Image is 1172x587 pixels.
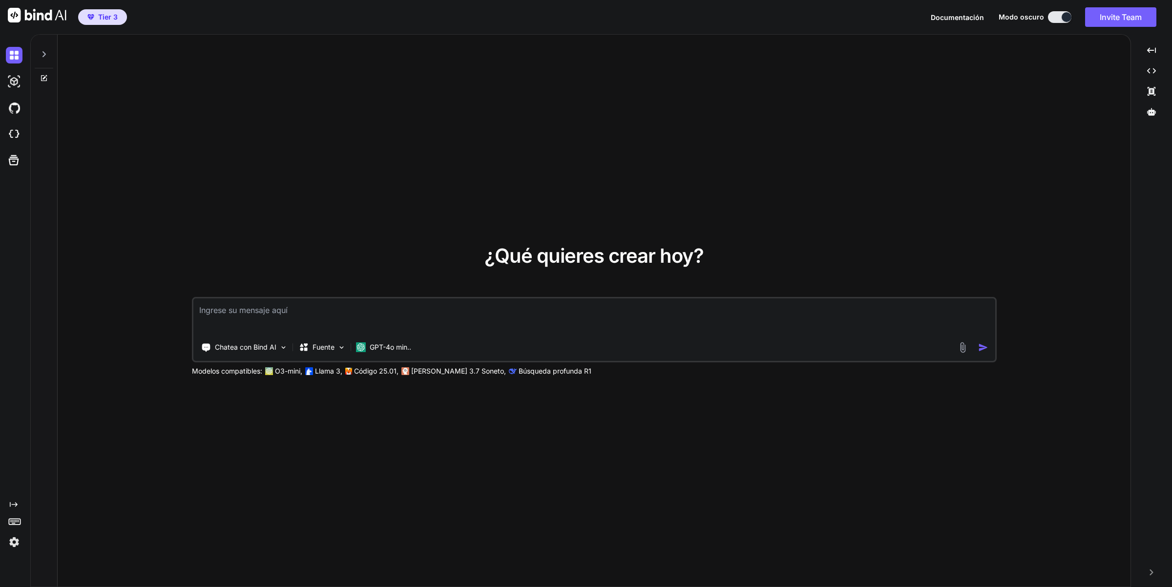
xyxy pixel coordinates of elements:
[411,367,506,375] font: [PERSON_NAME] 3.7 Soneto,
[401,367,409,375] img: claudio
[215,343,276,351] font: Chatea con Bind AI
[931,13,984,21] font: Documentación
[6,126,22,143] img: cloudideIcon
[6,47,22,63] img: darkChat
[931,12,984,22] button: Documentación
[305,367,313,375] img: Llama2
[957,342,968,353] img: adjunto
[519,367,591,375] font: Búsqueda profunda R1
[279,343,288,352] img: Herramientas de selección
[509,367,517,375] img: claudio
[6,534,22,550] img: settings
[978,342,988,353] img: icono
[999,13,1044,21] font: Modo oscuro
[265,367,273,375] img: GPT-4
[8,8,66,22] img: Vincular IA
[192,367,262,375] font: Modelos compatibles:
[275,367,302,375] font: O3-mini,
[370,343,411,351] font: GPT-4o min..
[315,367,342,375] font: Llama 3,
[98,12,118,22] span: Tier 3
[78,9,127,25] button: premiumTier 3
[484,244,704,268] font: ¿Qué quieres crear hoy?
[313,343,335,351] font: Fuente
[6,73,22,90] img: darkAi-studio
[354,367,398,375] font: Código 25.01,
[1085,7,1156,27] button: Invite Team
[345,368,352,375] img: Mistral-AI
[87,14,94,20] img: premium
[6,100,22,116] img: githubDark
[337,343,346,352] img: Seleccione modelos
[356,342,366,352] img: GPT-4o mini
